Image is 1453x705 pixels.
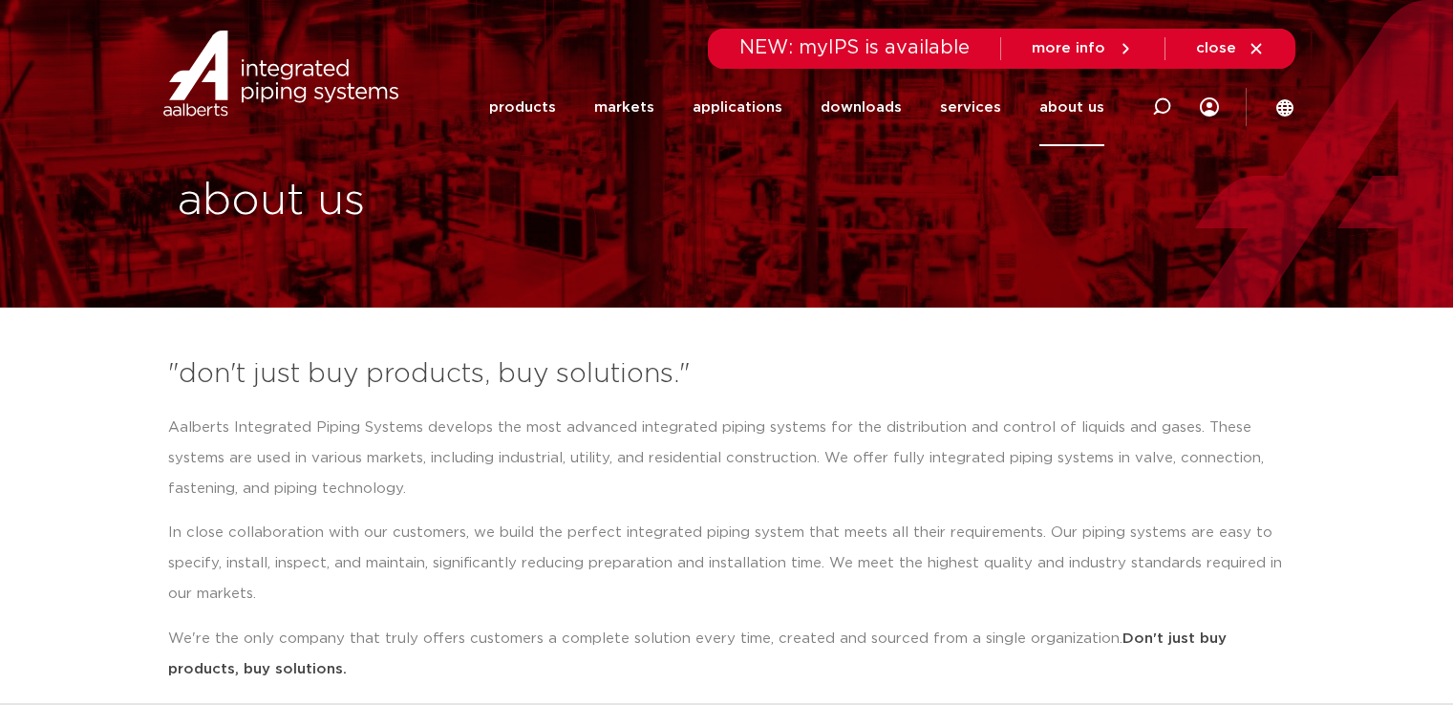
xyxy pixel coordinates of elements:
[168,361,690,388] font: "don't just buy products, buy solutions."
[821,100,902,115] font: downloads
[594,100,654,115] font: markets
[693,100,782,115] font: applications
[1032,40,1134,57] a: more info
[1039,100,1104,115] font: about us
[489,69,1104,146] nav: Menu
[594,69,654,146] a: markets
[168,631,1122,646] font: We're the only company that truly offers customers a complete solution every time, created and so...
[693,69,782,146] a: applications
[168,631,1227,676] font: Don't just buy products, buy solutions.
[1196,41,1236,55] font: close
[940,100,1001,115] font: services
[1032,41,1105,55] font: more info
[168,420,1264,496] font: Aalberts Integrated Piping Systems develops the most advanced integrated piping systems for the d...
[1200,69,1219,146] div: my IPS
[168,525,1282,601] font: In close collaboration with our customers, we build the perfect integrated piping system that mee...
[739,38,970,57] font: NEW: myIPS is available
[178,179,365,223] font: about us
[489,69,556,146] a: products
[489,100,556,115] font: products
[1196,40,1265,57] a: close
